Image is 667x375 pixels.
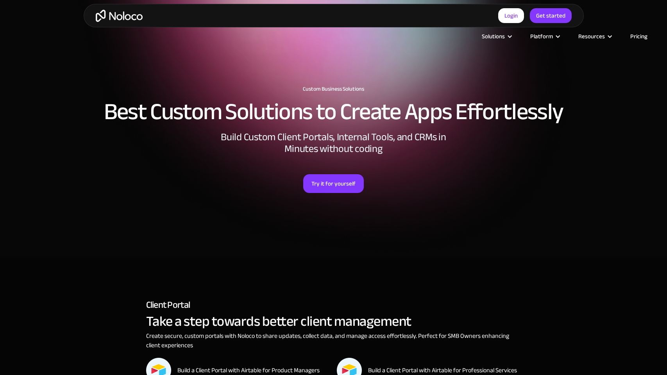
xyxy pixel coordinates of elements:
[569,31,621,41] div: Resources
[482,31,505,41] div: Solutions
[472,31,520,41] div: Solutions
[498,8,524,23] a: Login
[530,8,572,23] a: Get started
[578,31,605,41] div: Resources
[520,31,569,41] div: Platform
[96,10,143,22] a: home
[621,31,657,41] a: Pricing
[530,31,553,41] div: Platform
